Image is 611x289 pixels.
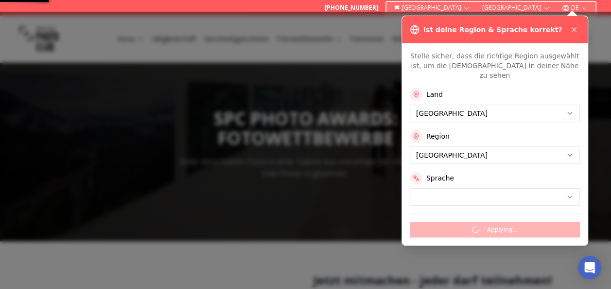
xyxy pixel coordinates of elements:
button: [GEOGRAPHIC_DATA] [390,2,474,14]
label: Region [426,131,450,141]
div: Open Intercom Messenger [578,256,601,279]
button: [GEOGRAPHIC_DATA] [478,2,554,14]
label: Sprache [426,173,454,183]
label: Land [426,90,443,99]
h3: Ist deine Region & Sprache korrekt? [423,25,562,35]
button: DE [558,2,592,14]
a: [PHONE_NUMBER] [325,4,379,12]
p: Stelle sicher, dass die richtige Region ausgewählt ist, um die [DEMOGRAPHIC_DATA] in deiner Nähe ... [410,51,580,80]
